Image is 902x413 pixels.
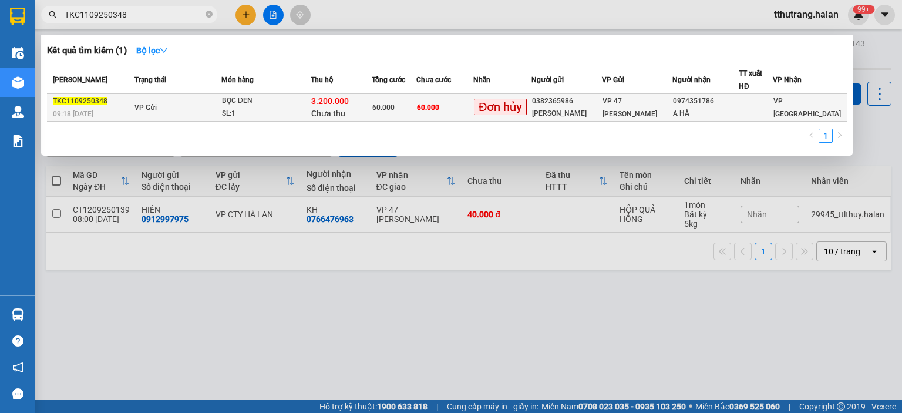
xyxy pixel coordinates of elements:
button: left [805,129,819,143]
div: 0382365986 [532,95,601,108]
span: question-circle [12,335,23,347]
img: logo-vxr [10,8,25,25]
span: 09:18 [DATE] [53,110,93,118]
h3: Kết quả tìm kiếm ( 1 ) [47,45,127,57]
div: A HÀ [673,108,738,120]
span: close-circle [206,11,213,18]
img: warehouse-icon [12,106,24,118]
span: VP 47 [PERSON_NAME] [603,97,657,118]
div: BỌC ĐEN [222,95,310,108]
span: Chưa thu [311,109,345,118]
a: 1 [819,129,832,142]
li: Next Page [833,129,847,143]
div: [PERSON_NAME] [532,108,601,120]
button: Bộ lọcdown [127,41,177,60]
button: right [833,129,847,143]
span: TT xuất HĐ [739,69,762,90]
span: close-circle [206,9,213,21]
span: TKC1109250348 [53,97,107,105]
span: message [12,388,23,399]
li: 1 [819,129,833,143]
img: warehouse-icon [12,308,24,321]
div: SL: 1 [222,108,310,120]
span: right [836,132,843,139]
span: Thu hộ [311,76,333,84]
span: VP Gửi [134,103,157,112]
li: Previous Page [805,129,819,143]
span: search [49,11,57,19]
img: warehouse-icon [12,76,24,89]
input: Tìm tên, số ĐT hoặc mã đơn [65,8,203,21]
span: Chưa cước [416,76,451,84]
span: 60.000 [372,103,395,112]
span: notification [12,362,23,373]
img: warehouse-icon [12,47,24,59]
span: Món hàng [221,76,254,84]
div: 0974351786 [673,95,738,108]
span: 60.000 [417,103,439,112]
span: [PERSON_NAME] [53,76,107,84]
span: Trạng thái [134,76,166,84]
span: down [160,46,168,55]
span: left [808,132,815,139]
span: Đơn hủy [474,99,527,115]
strong: Bộ lọc [136,46,168,55]
span: VP Nhận [773,76,802,84]
span: VP Gửi [602,76,624,84]
span: Người nhận [672,76,711,84]
span: Nhãn [473,76,490,84]
span: VP [GEOGRAPHIC_DATA] [773,97,841,118]
span: 3.200.000 [311,96,349,106]
span: Người gửi [531,76,564,84]
span: Tổng cước [372,76,405,84]
img: solution-icon [12,135,24,147]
